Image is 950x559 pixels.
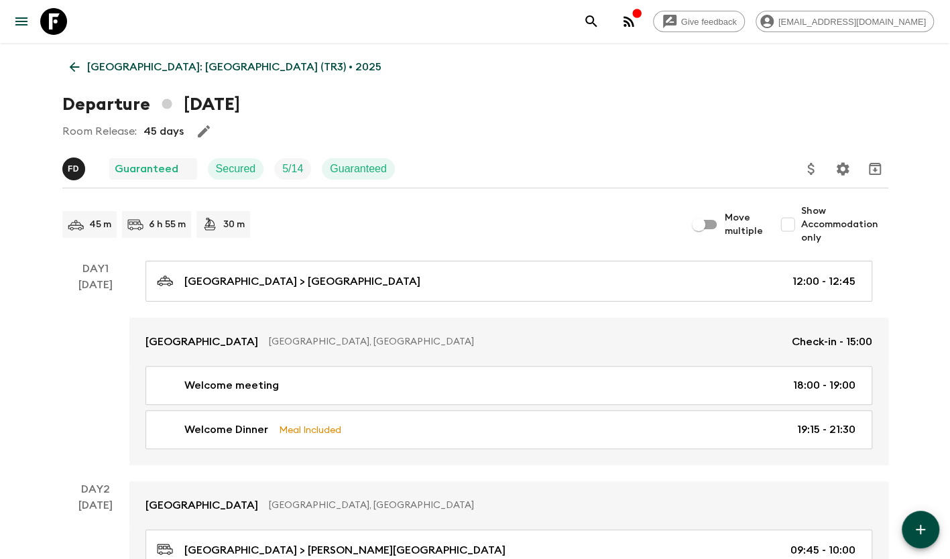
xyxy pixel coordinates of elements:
[792,273,855,290] p: 12:00 - 12:45
[792,334,872,350] p: Check-in - 15:00
[145,410,872,449] a: Welcome DinnerMeal Included19:15 - 21:30
[208,158,264,180] div: Secured
[223,218,245,231] p: 30 m
[62,123,137,139] p: Room Release:
[216,161,256,177] p: Secured
[653,11,745,32] a: Give feedback
[798,156,825,182] button: Update Price, Early Bird Discount and Costs
[184,542,506,558] p: [GEOGRAPHIC_DATA] > [PERSON_NAME][GEOGRAPHIC_DATA]
[790,542,855,558] p: 09:45 - 10:00
[62,54,389,80] a: [GEOGRAPHIC_DATA]: [GEOGRAPHIC_DATA] (TR3) • 2025
[282,161,303,177] p: 5 / 14
[756,11,934,32] div: [EMAIL_ADDRESS][DOMAIN_NAME]
[8,8,35,35] button: menu
[68,164,79,174] p: F D
[129,318,888,366] a: [GEOGRAPHIC_DATA][GEOGRAPHIC_DATA], [GEOGRAPHIC_DATA]Check-in - 15:00
[274,158,311,180] div: Trip Fill
[829,156,856,182] button: Settings
[145,366,872,405] a: Welcome meeting18:00 - 19:00
[78,277,113,465] div: [DATE]
[279,422,341,437] p: Meal Included
[62,481,129,497] p: Day 2
[62,162,88,172] span: Fatih Develi
[862,156,888,182] button: Archive (Completed, Cancelled or Unsynced Departures only)
[330,161,387,177] p: Guaranteed
[797,422,855,438] p: 19:15 - 21:30
[793,377,855,393] p: 18:00 - 19:00
[269,335,781,349] p: [GEOGRAPHIC_DATA], [GEOGRAPHIC_DATA]
[145,334,258,350] p: [GEOGRAPHIC_DATA]
[129,481,888,530] a: [GEOGRAPHIC_DATA][GEOGRAPHIC_DATA], [GEOGRAPHIC_DATA]
[184,422,268,438] p: Welcome Dinner
[184,377,279,393] p: Welcome meeting
[269,499,862,512] p: [GEOGRAPHIC_DATA], [GEOGRAPHIC_DATA]
[674,17,744,27] span: Give feedback
[143,123,184,139] p: 45 days
[115,161,178,177] p: Guaranteed
[62,91,240,118] h1: Departure [DATE]
[771,17,933,27] span: [EMAIL_ADDRESS][DOMAIN_NAME]
[87,59,381,75] p: [GEOGRAPHIC_DATA]: [GEOGRAPHIC_DATA] (TR3) • 2025
[725,211,764,238] span: Move multiple
[149,218,186,231] p: 6 h 55 m
[145,497,258,513] p: [GEOGRAPHIC_DATA]
[62,261,129,277] p: Day 1
[62,158,88,180] button: FD
[801,204,888,245] span: Show Accommodation only
[578,8,605,35] button: search adventures
[145,261,872,302] a: [GEOGRAPHIC_DATA] > [GEOGRAPHIC_DATA]12:00 - 12:45
[89,218,111,231] p: 45 m
[184,273,420,290] p: [GEOGRAPHIC_DATA] > [GEOGRAPHIC_DATA]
